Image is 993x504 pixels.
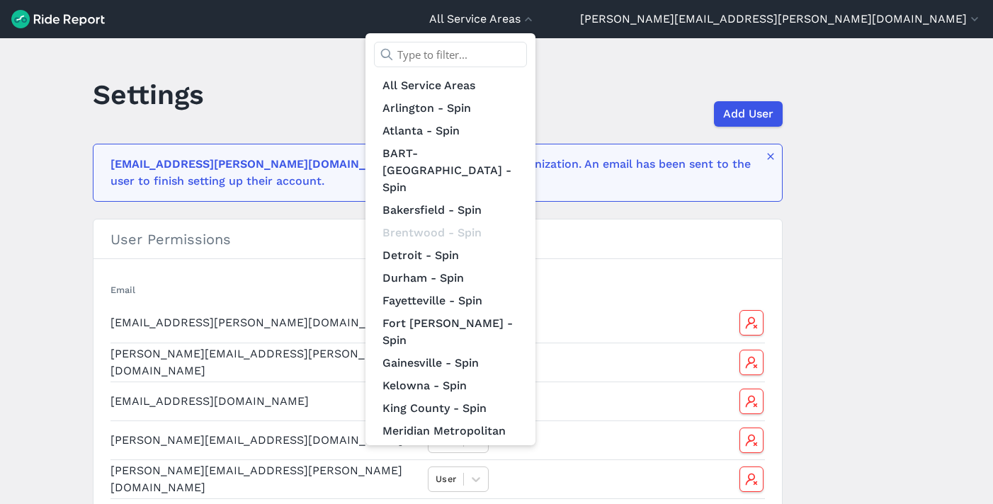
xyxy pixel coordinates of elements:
[374,74,527,97] a: All Service Areas
[374,222,527,244] div: Brentwood - Spin
[374,199,527,222] a: Bakersfield - Spin
[374,120,527,142] a: Atlanta - Spin
[374,290,527,312] a: Fayetteville - Spin
[374,244,527,267] a: Detroit - Spin
[374,267,527,290] a: Durham - Spin
[374,420,527,459] a: Meridian Metropolitan District - Spin
[374,142,527,199] a: BART- [GEOGRAPHIC_DATA] - Spin
[374,397,527,420] a: King County - Spin
[374,312,527,352] a: Fort [PERSON_NAME] - Spin
[374,374,527,397] a: Kelowna - Spin
[374,97,527,120] a: Arlington - Spin
[374,352,527,374] a: Gainesville - Spin
[374,42,527,67] input: Type to filter...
